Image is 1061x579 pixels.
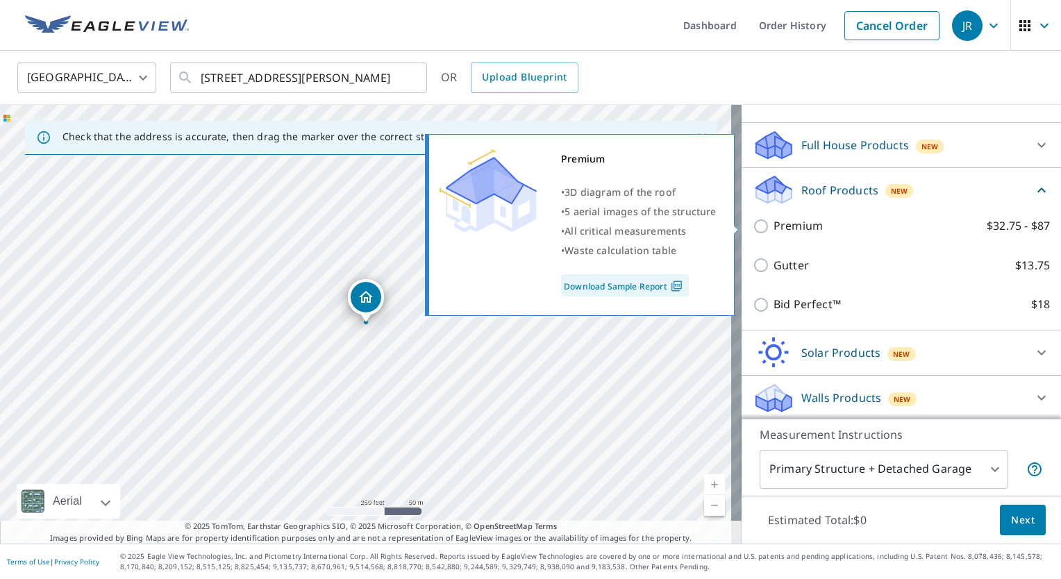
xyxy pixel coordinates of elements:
span: New [921,141,939,152]
p: Measurement Instructions [760,426,1043,443]
a: Terms of Use [7,557,50,567]
div: • [561,221,717,241]
p: Check that the address is accurate, then drag the marker over the correct structure. [62,131,462,143]
p: Gutter [774,257,809,274]
div: Dropped pin, building 1, Residential property, 1732 E Phillips Ave Littleton, CO 80122 [348,279,384,322]
div: Walls ProductsNew [753,381,1050,414]
p: $13.75 [1015,257,1050,274]
span: Waste calculation table [565,244,676,257]
div: [GEOGRAPHIC_DATA] [17,58,156,97]
p: $18 [1031,296,1050,313]
span: Your report will include the primary structure and a detached garage if one exists. [1026,461,1043,478]
div: • [561,241,717,260]
a: Terms [535,521,558,531]
div: • [561,202,717,221]
span: 5 aerial images of the structure [565,205,716,218]
p: $32.75 - $87 [987,217,1050,235]
p: | [7,557,99,566]
div: Primary Structure + Detached Garage [760,450,1008,489]
div: Solar ProductsNew [753,336,1050,369]
input: Search by address or latitude-longitude [201,58,399,97]
span: Upload Blueprint [482,69,567,86]
div: JR [952,10,983,41]
span: All critical measurements [565,224,686,237]
span: New [891,185,908,196]
a: Privacy Policy [54,557,99,567]
div: Premium [561,149,717,169]
a: Upload Blueprint [471,62,578,93]
span: © 2025 TomTom, Earthstar Geographics SIO, © 2025 Microsoft Corporation, © [185,521,558,532]
p: Bid Perfect™ [774,296,841,313]
span: 3D diagram of the roof [565,185,676,199]
div: Aerial [17,484,120,519]
div: Aerial [49,484,86,519]
p: Full House Products [801,137,909,153]
span: New [893,349,910,360]
div: OR [441,62,578,93]
p: Roof Products [801,182,878,199]
div: • [561,183,717,202]
p: Walls Products [801,389,881,406]
a: OpenStreetMap [474,521,532,531]
img: Pdf Icon [667,280,686,292]
span: Next [1011,512,1035,529]
a: Current Level 17, Zoom Out [704,495,725,516]
div: Roof ProductsNew [753,174,1050,206]
a: Current Level 17, Zoom In [704,474,725,495]
p: Solar Products [801,344,880,361]
p: Estimated Total: $0 [757,505,878,535]
button: Close [693,128,711,146]
a: Download Sample Report [561,274,689,296]
div: Full House ProductsNew [753,128,1050,162]
a: Cancel Order [844,11,939,40]
p: © 2025 Eagle View Technologies, Inc. and Pictometry International Corp. All Rights Reserved. Repo... [120,551,1054,572]
button: Next [1000,505,1046,536]
img: EV Logo [25,15,189,36]
img: Premium [440,149,537,233]
span: New [894,394,911,405]
p: Premium [774,217,823,235]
